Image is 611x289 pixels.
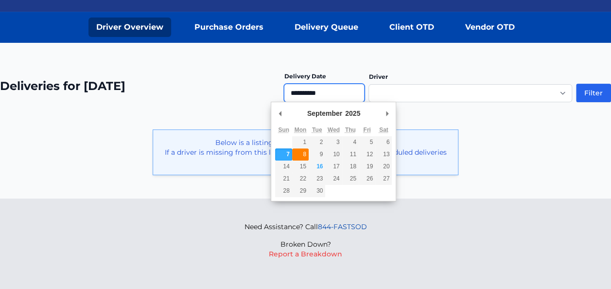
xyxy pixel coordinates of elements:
[318,222,367,231] a: 844-FASTSOD
[292,161,309,173] button: 15
[275,106,285,121] button: Previous Month
[359,148,375,161] button: 12
[375,136,392,148] button: 6
[275,148,292,161] button: 7
[284,72,326,80] label: Delivery Date
[292,148,309,161] button: 8
[342,161,359,173] button: 18
[287,18,366,37] a: Delivery Queue
[295,126,307,133] abbr: Monday
[244,239,367,249] p: Broken Down?
[309,185,325,197] button: 30
[457,18,523,37] a: Vendor OTD
[187,18,271,37] a: Purchase Orders
[309,148,325,161] button: 9
[269,249,342,259] button: Report a Breakdown
[312,126,322,133] abbr: Tuesday
[292,173,309,185] button: 22
[275,185,292,197] button: 28
[344,106,362,121] div: 2025
[325,173,342,185] button: 24
[306,106,344,121] div: September
[88,18,171,37] a: Driver Overview
[275,161,292,173] button: 14
[244,222,367,232] p: Need Assistance? Call
[359,136,375,148] button: 5
[325,136,342,148] button: 3
[284,84,365,102] input: Use the arrow keys to pick a date
[342,173,359,185] button: 25
[278,126,289,133] abbr: Sunday
[309,161,325,173] button: 16
[292,185,309,197] button: 29
[275,173,292,185] button: 21
[382,106,392,121] button: Next Month
[328,126,340,133] abbr: Wednesday
[576,84,611,102] button: Filter
[325,148,342,161] button: 10
[379,126,388,133] abbr: Saturday
[345,126,356,133] abbr: Thursday
[375,161,392,173] button: 20
[309,173,325,185] button: 23
[325,161,342,173] button: 17
[292,136,309,148] button: 1
[161,138,450,167] p: Below is a listing of drivers with deliveries for [DATE]. If a driver is missing from this list -...
[342,136,359,148] button: 4
[359,173,375,185] button: 26
[375,173,392,185] button: 27
[363,126,370,133] abbr: Friday
[368,73,387,80] label: Driver
[382,18,442,37] a: Client OTD
[309,136,325,148] button: 2
[359,161,375,173] button: 19
[342,148,359,161] button: 11
[375,148,392,161] button: 13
